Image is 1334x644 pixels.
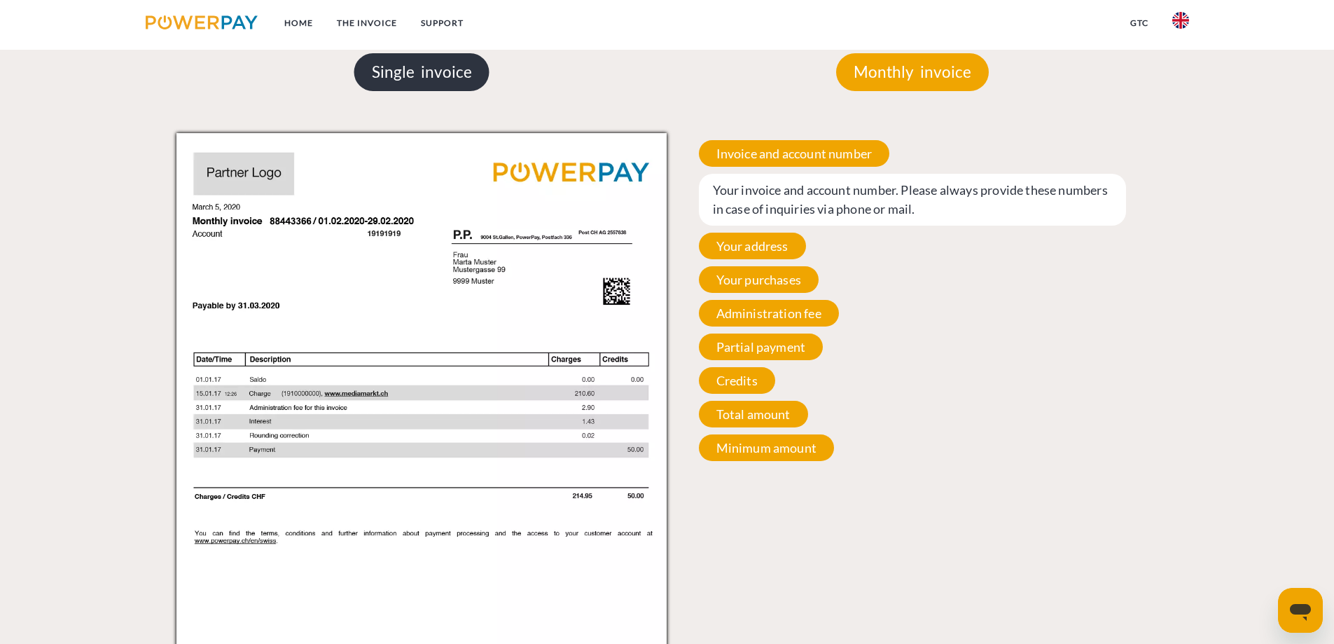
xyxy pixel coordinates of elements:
span: Your purchases [699,266,819,293]
img: logo-powerpay.svg [146,15,258,29]
img: en [1172,12,1189,29]
span: Invoice and account number [699,140,890,167]
span: Partial payment [699,334,824,360]
a: GTC [1118,11,1160,36]
span: Your invoice and account number. Please always provide these numbers in case of inquiries via pho... [699,174,1127,226]
span: Credits [699,367,775,394]
a: Support [409,11,475,36]
iframe: Button to launch messaging window [1278,588,1323,633]
p: Single invoice [354,53,489,91]
span: Administration fee [699,300,839,327]
a: Home [272,11,325,36]
span: Total amount [699,401,808,427]
p: Monthly invoice [836,53,989,91]
span: Minimum amount [699,434,835,461]
span: Your address [699,233,806,259]
a: THE INVOICE [325,11,409,36]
